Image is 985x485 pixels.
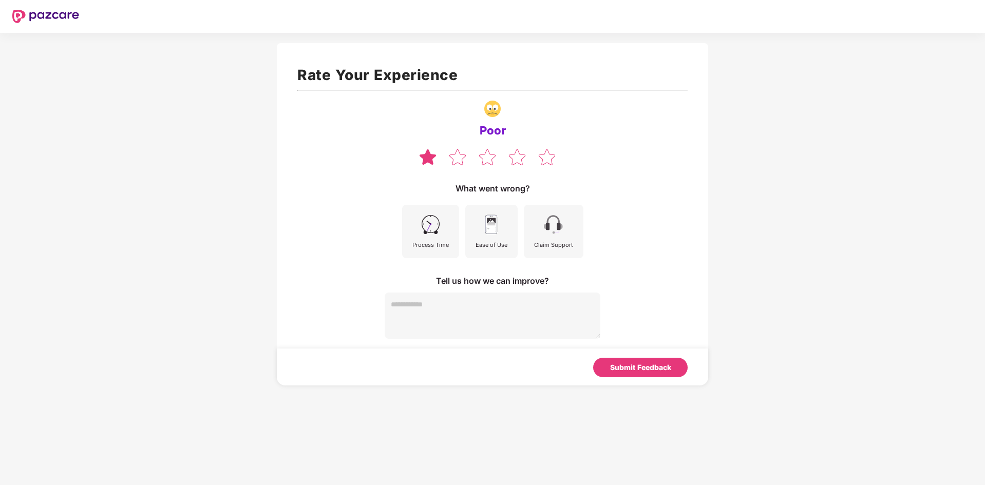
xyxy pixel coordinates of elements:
[484,101,501,117] img: svg+xml;base64,PHN2ZyB4bWxucz0iaHR0cDovL3d3dy53My5vcmcvMjAwMC9zdmciIHdpZHRoPSIzNy4wNzgiIGhlaWdodD...
[534,240,573,249] div: Claim Support
[412,240,449,249] div: Process Time
[542,213,565,236] img: svg+xml;base64,PHN2ZyB4bWxucz0iaHR0cDovL3d3dy53My5vcmcvMjAwMC9zdmciIHdpZHRoPSI0NSIgaGVpZ2h0PSI0NS...
[12,10,79,23] img: New Pazcare Logo
[448,148,467,166] img: svg+xml;base64,PHN2ZyB4bWxucz0iaHR0cDovL3d3dy53My5vcmcvMjAwMC9zdmciIHdpZHRoPSIzOCIgaGVpZ2h0PSIzNS...
[480,213,503,236] img: svg+xml;base64,PHN2ZyB4bWxucz0iaHR0cDovL3d3dy53My5vcmcvMjAwMC9zdmciIHdpZHRoPSI0NSIgaGVpZ2h0PSI0NS...
[480,123,506,138] div: Poor
[418,148,438,166] img: svg+xml;base64,PHN2ZyB4bWxucz0iaHR0cDovL3d3dy53My5vcmcvMjAwMC9zdmciIHdpZHRoPSIzOCIgaGVpZ2h0PSIzNS...
[436,275,549,286] div: Tell us how we can improve?
[537,148,557,166] img: svg+xml;base64,PHN2ZyB4bWxucz0iaHR0cDovL3d3dy53My5vcmcvMjAwMC9zdmciIHdpZHRoPSIzOCIgaGVpZ2h0PSIzNS...
[507,148,527,166] img: svg+xml;base64,PHN2ZyB4bWxucz0iaHR0cDovL3d3dy53My5vcmcvMjAwMC9zdmciIHdpZHRoPSIzOCIgaGVpZ2h0PSIzNS...
[297,64,688,86] h1: Rate Your Experience
[419,213,442,236] img: svg+xml;base64,PHN2ZyB4bWxucz0iaHR0cDovL3d3dy53My5vcmcvMjAwMC9zdmciIHdpZHRoPSI0NSIgaGVpZ2h0PSI0NS...
[478,148,497,166] img: svg+xml;base64,PHN2ZyB4bWxucz0iaHR0cDovL3d3dy53My5vcmcvMjAwMC9zdmciIHdpZHRoPSIzOCIgaGVpZ2h0PSIzNS...
[456,183,530,194] div: What went wrong?
[610,362,671,373] div: Submit Feedback
[476,240,507,249] div: Ease of Use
